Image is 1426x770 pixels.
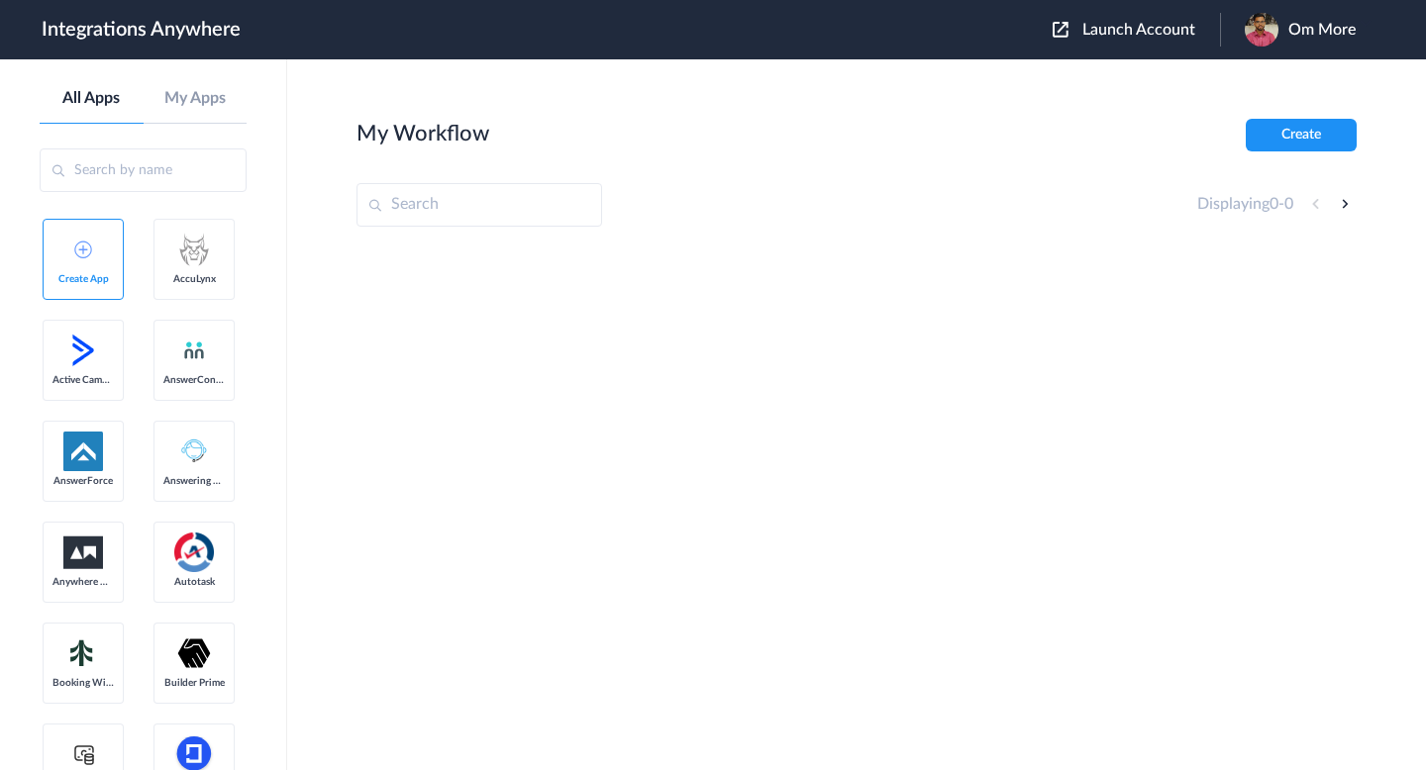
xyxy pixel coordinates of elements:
[52,475,114,487] span: AnswerForce
[174,633,214,673] img: builder-prime-logo.svg
[63,331,103,370] img: active-campaign-logo.svg
[63,432,103,471] img: af-app-logo.svg
[1245,13,1278,47] img: blob
[71,742,96,766] img: cash-logo.svg
[174,532,214,572] img: autotask.png
[182,338,206,362] img: answerconnect-logo.svg
[163,677,225,689] span: Builder Prime
[163,273,225,285] span: AccuLynx
[163,374,225,386] span: AnswerConnect
[42,18,241,42] h1: Integrations Anywhere
[52,576,114,588] span: Anywhere Works
[1197,195,1293,214] h4: Displaying -
[1053,22,1069,38] img: launch-acct-icon.svg
[163,576,225,588] span: Autotask
[52,374,114,386] span: Active Campaign
[1082,22,1195,38] span: Launch Account
[1246,119,1357,151] button: Create
[1288,21,1356,40] span: Om More
[1270,196,1278,212] span: 0
[144,89,248,108] a: My Apps
[174,230,214,269] img: acculynx-logo.svg
[63,635,103,671] img: Setmore_Logo.svg
[1053,21,1220,40] button: Launch Account
[1284,196,1293,212] span: 0
[52,677,114,689] span: Booking Widget
[356,121,489,146] h2: My Workflow
[356,183,602,227] input: Search
[40,89,144,108] a: All Apps
[163,475,225,487] span: Answering Service
[174,432,214,471] img: Answering_service.png
[52,273,114,285] span: Create App
[63,536,103,569] img: aww.png
[40,148,247,192] input: Search by name
[74,241,92,258] img: add-icon.svg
